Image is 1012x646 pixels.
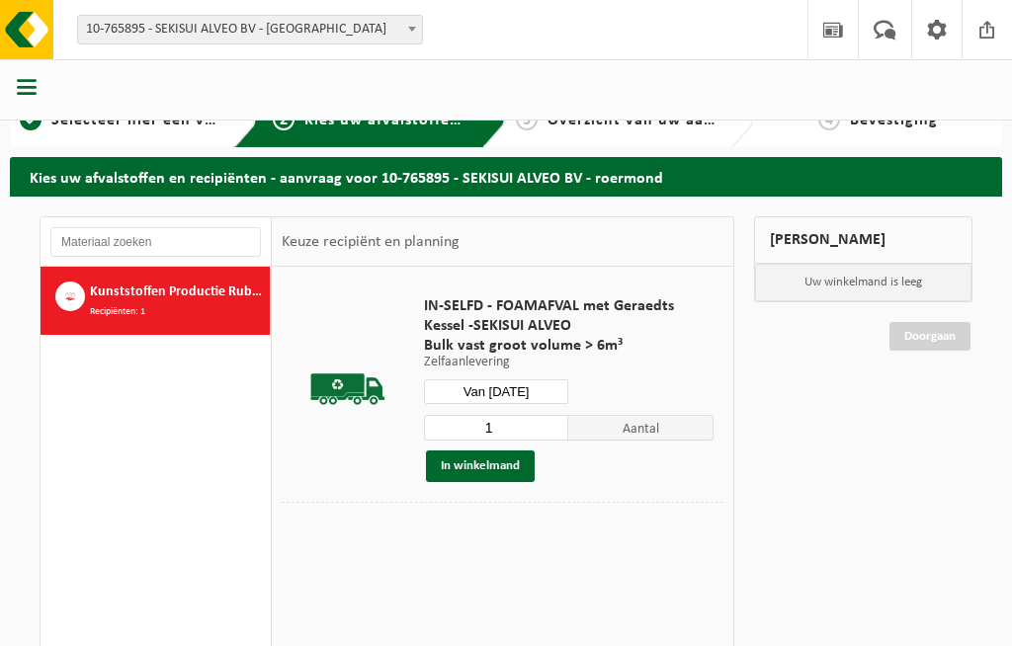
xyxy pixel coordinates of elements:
p: Zelfaanlevering [424,356,714,369]
div: Keuze recipiënt en planning [272,217,469,267]
button: Kunststoffen Productie Rubber (CR) Recipiënten: 1 [41,267,271,335]
span: Bevestiging [850,113,938,128]
span: IN-SELFD - FOAMAFVAL met Geraedts Kessel -SEKISUI ALVEO [424,296,714,336]
input: Materiaal zoeken [50,227,261,257]
span: 10-765895 - SEKISUI ALVEO BV - roermond [78,16,422,43]
span: Bulk vast groot volume > 6m³ [424,336,714,356]
span: Selecteer hier een vestiging [51,113,265,128]
span: Kies uw afvalstoffen en recipiënten [304,113,576,128]
button: In winkelmand [426,450,535,482]
span: Recipiënten: 1 [90,303,145,320]
span: Aantal [568,415,714,441]
h2: Kies uw afvalstoffen en recipiënten - aanvraag voor 10-765895 - SEKISUI ALVEO BV - roermond [10,157,1002,196]
div: [PERSON_NAME] [754,216,972,264]
a: Doorgaan [889,322,970,351]
a: 1Selecteer hier een vestiging [20,109,218,132]
input: Selecteer datum [424,379,569,404]
span: Kunststoffen Productie Rubber (CR) [90,282,265,303]
p: Uw winkelmand is leeg [755,264,971,301]
span: Overzicht van uw aanvraag [548,113,756,128]
span: 10-765895 - SEKISUI ALVEO BV - roermond [77,15,423,44]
